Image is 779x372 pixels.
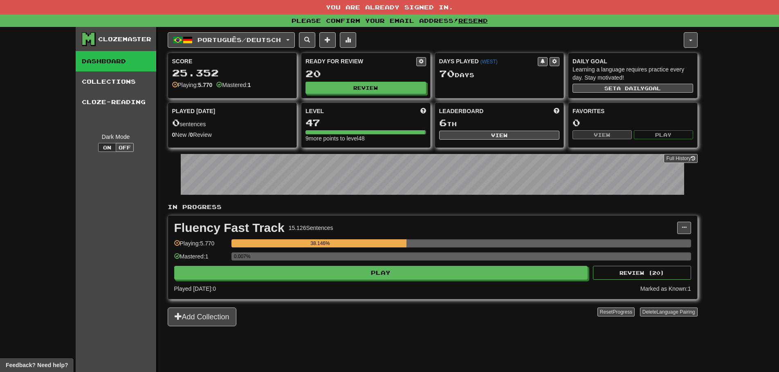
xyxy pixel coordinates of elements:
div: sentences [172,118,293,128]
div: Daily Goal [572,57,693,65]
a: (WEST) [480,59,497,65]
span: Progress [613,309,632,315]
div: 47 [305,118,426,128]
div: Clozemaster [98,35,151,43]
a: Resend [458,17,488,24]
button: Review [305,82,426,94]
div: Days Played [439,57,538,65]
button: Add sentence to collection [319,32,336,48]
div: th [439,118,560,128]
button: Review (20) [593,266,691,280]
span: 70 [439,68,455,79]
div: 38.146% [234,239,407,247]
a: Full History [664,154,697,163]
div: Score [172,57,293,65]
div: Dark Mode [82,133,150,141]
span: 6 [439,117,447,128]
strong: 0 [172,131,175,138]
div: Ready for Review [305,57,416,65]
p: In Progress [168,203,698,211]
button: More stats [340,32,356,48]
div: Playing: 5.770 [174,239,227,253]
div: 25.352 [172,68,293,78]
div: New / Review [172,131,293,139]
button: View [439,131,560,140]
button: Play [634,130,693,139]
div: Day s [439,69,560,79]
span: This week in points, UTC [554,107,559,115]
a: Dashboard [76,51,156,71]
div: Mastered: 1 [174,252,227,266]
button: DeleteLanguage Pairing [640,307,698,316]
div: Fluency Fast Track [174,222,285,234]
button: Off [116,143,134,152]
div: 20 [305,69,426,79]
span: Open feedback widget [6,361,68,369]
button: Play [174,266,588,280]
div: Learning a language requires practice every day. Stay motivated! [572,65,693,82]
div: 9 more points to level 48 [305,134,426,143]
button: Seta dailygoal [572,84,693,93]
span: Language Pairing [656,309,695,315]
div: Playing: [172,81,213,89]
span: Played [DATE] [172,107,216,115]
div: 0 [572,118,693,128]
span: Played [DATE]: 0 [174,285,216,292]
span: Leaderboard [439,107,484,115]
div: 15.126 Sentences [289,224,333,232]
span: a daily [617,85,644,91]
a: Cloze-Reading [76,92,156,112]
button: Português/Deutsch [168,32,295,48]
button: View [572,130,632,139]
div: Mastered: [216,81,251,89]
button: Search sentences [299,32,315,48]
div: Marked as Known: 1 [640,285,691,293]
button: ResetProgress [597,307,635,316]
span: Level [305,107,324,115]
span: 0 [172,117,180,128]
button: Add Collection [168,307,236,326]
strong: 0 [190,131,193,138]
strong: 5.770 [198,82,212,88]
span: Português / Deutsch [198,36,281,43]
strong: 1 [248,82,251,88]
a: Collections [76,71,156,92]
div: Favorites [572,107,693,115]
button: On [98,143,116,152]
span: Score more points to level up [420,107,426,115]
